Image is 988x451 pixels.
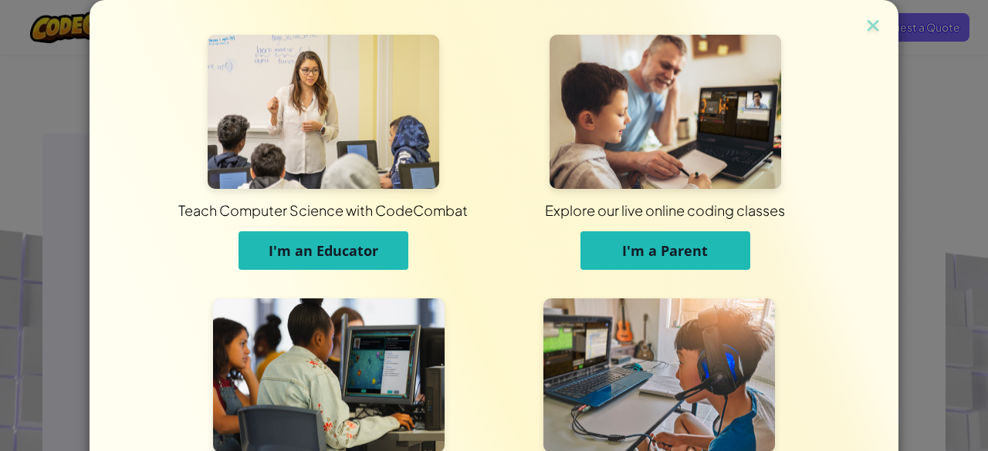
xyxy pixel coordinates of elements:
button: I'm an Educator [239,231,408,270]
img: For Educators [208,35,439,189]
span: I'm an Educator [269,241,378,260]
img: close icon [863,15,883,39]
span: I'm a Parent [622,241,708,260]
button: I'm a Parent [580,231,750,270]
img: For Parents [550,35,781,189]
